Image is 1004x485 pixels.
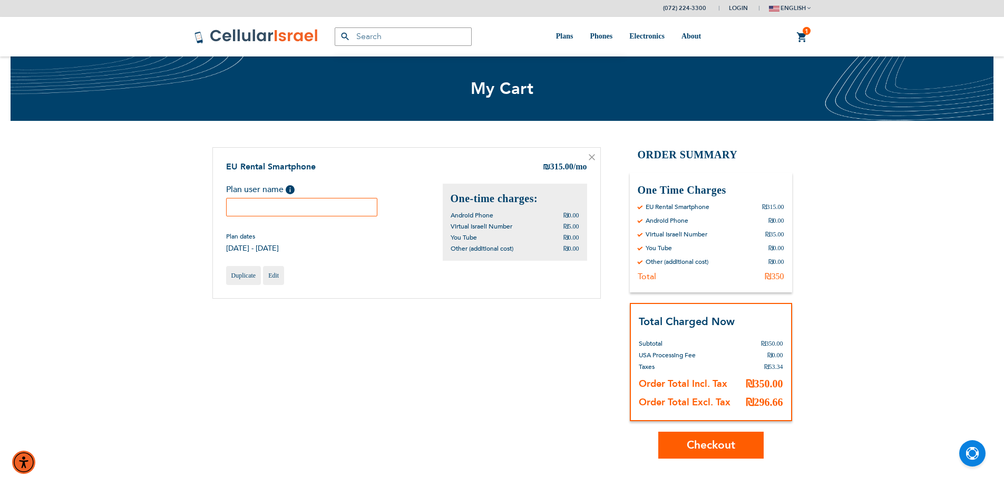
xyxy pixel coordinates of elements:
a: About [681,17,701,56]
span: You Tube [451,233,477,242]
div: 315.00 [543,161,587,174]
span: ₪0.00 [563,245,579,252]
div: ₪35.00 [765,230,784,239]
div: Total [638,271,656,282]
span: My Cart [471,78,534,100]
div: ₪350 [765,271,784,282]
span: ₪ [543,161,550,174]
span: Plans [556,32,573,40]
a: Phones [590,17,612,56]
img: english [769,6,779,12]
img: Cellular Israel Logo [194,28,319,44]
input: Search [335,27,472,46]
div: You Tube [646,244,672,252]
span: Duplicate [231,272,256,279]
span: ₪0.00 [563,234,579,241]
span: Other (additional cost) [451,244,513,253]
div: Other (additional cost) [646,258,708,266]
button: Checkout [658,432,764,459]
th: Subtotal [639,330,742,349]
span: Virtual Israeli Number [451,222,512,231]
span: ₪53.34 [764,363,783,370]
a: Duplicate [226,266,261,285]
span: ₪5.00 [563,223,579,230]
a: EU Rental Smartphone [226,161,316,173]
span: ₪296.66 [746,396,783,408]
strong: Order Total Incl. Tax [639,377,727,391]
div: ₪0.00 [768,216,784,225]
div: Accessibility Menu [12,451,35,474]
th: Taxes [639,361,742,373]
span: About [681,32,701,40]
span: ₪350.00 [761,340,783,347]
span: Checkout [687,438,735,453]
span: ₪0.00 [563,212,579,219]
h2: One-time charges: [451,192,579,206]
span: Electronics [629,32,665,40]
a: (072) 224-3300 [663,4,706,12]
span: [DATE] - [DATE] [226,243,279,253]
div: ₪315.00 [762,203,784,211]
span: Plan dates [226,232,279,241]
span: Android Phone [451,211,493,220]
span: Edit [268,272,279,279]
h2: Order Summary [630,147,792,163]
span: USA Processing Fee [639,351,696,359]
div: ₪0.00 [768,258,784,266]
span: Login [729,4,748,12]
h3: One Time Charges [638,183,784,197]
strong: Order Total Excl. Tax [639,396,730,409]
div: Android Phone [646,216,688,225]
span: ₪350.00 [746,378,783,389]
a: Plans [556,17,573,56]
span: Help [286,185,295,194]
a: Electronics [629,17,665,56]
span: ₪0.00 [767,351,783,359]
span: 1 [805,27,808,35]
div: Virtual Israeli Number [646,230,707,239]
a: 1 [796,31,808,44]
span: Phones [590,32,612,40]
div: EU Rental Smartphone [646,203,709,211]
strong: Total Charged Now [639,315,735,329]
span: Plan user name [226,184,284,195]
div: ₪0.00 [768,244,784,252]
span: /mo [573,162,587,171]
button: english [769,1,811,16]
a: Edit [263,266,284,285]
